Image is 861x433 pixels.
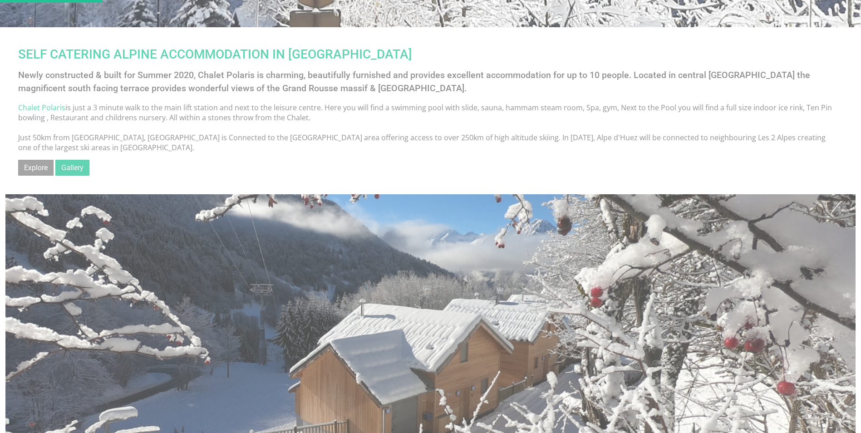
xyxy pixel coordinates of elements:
[55,160,89,176] a: Gallery
[18,160,54,176] a: Explore
[18,103,832,153] p: is just a 3 minute walk to the main lift station and next to the leisure centre. Here you will fi...
[18,103,65,113] a: Chalet Polaris
[18,69,832,95] h2: Newly constructed & built for Summer 2020, Chalet Polaris is charming, beautifully furnished and ...
[18,47,832,62] h1: SELF CATERING ALPINE ACCOMMODATION IN [GEOGRAPHIC_DATA]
